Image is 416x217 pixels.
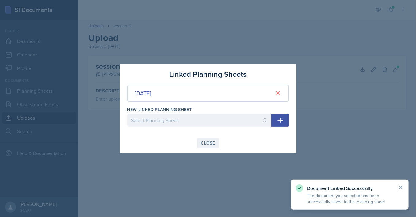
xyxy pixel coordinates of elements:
[135,89,151,97] div: [DATE]
[201,141,215,145] div: Close
[307,192,393,205] p: The document you selected has been successfully linked to this planning sheet
[127,107,192,113] label: New Linked Planning Sheet
[197,138,219,148] button: Close
[307,185,393,191] p: Document Linked Successfully
[170,69,247,80] h3: Linked Planning Sheets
